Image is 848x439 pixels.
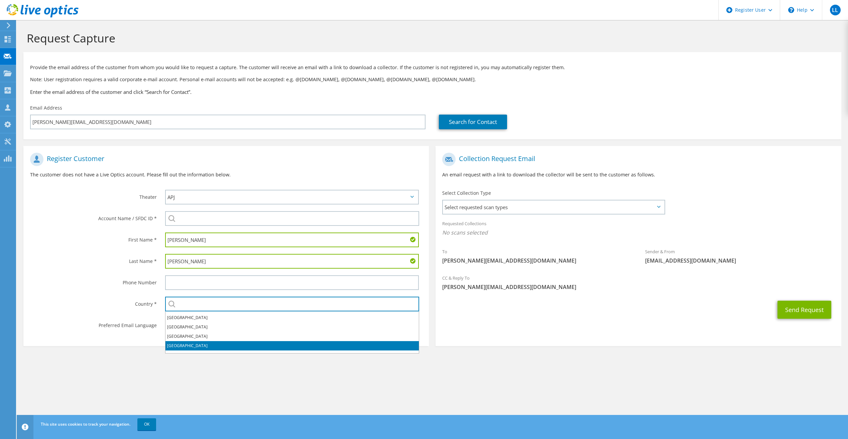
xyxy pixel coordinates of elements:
span: [PERSON_NAME][EMAIL_ADDRESS][DOMAIN_NAME] [442,283,834,291]
label: Preferred Email Language [30,318,157,329]
span: No scans selected [442,229,834,236]
h1: Request Capture [27,31,835,45]
div: To [436,245,638,268]
li: [GEOGRAPHIC_DATA] [165,322,419,332]
svg: \n [788,7,794,13]
p: An email request with a link to download the collector will be sent to the customer as follows. [442,171,834,178]
div: Sender & From [638,245,841,268]
span: [PERSON_NAME][EMAIL_ADDRESS][DOMAIN_NAME] [442,257,632,264]
li: [GEOGRAPHIC_DATA] [165,332,419,341]
div: CC & Reply To [436,271,841,294]
label: Account Name / SFDC ID * [30,211,157,222]
span: LL [830,5,841,15]
p: The customer does not have a Live Optics account. Please fill out the information below. [30,171,422,178]
label: First Name * [30,233,157,243]
label: Email Address [30,105,62,111]
a: Search for Contact [439,115,507,129]
li: [GEOGRAPHIC_DATA] [165,341,419,350]
h1: Register Customer [30,153,419,166]
a: OK [137,418,156,430]
li: [GEOGRAPHIC_DATA] [165,350,419,360]
li: [GEOGRAPHIC_DATA] [165,313,419,322]
button: Send Request [777,301,831,319]
span: [EMAIL_ADDRESS][DOMAIN_NAME] [645,257,835,264]
label: Theater [30,190,157,200]
p: Provide the email address of the customer from whom you would like to request a capture. The cust... [30,64,835,71]
div: Requested Collections [436,216,841,241]
label: Phone Number [30,275,157,286]
h1: Collection Request Email [442,153,831,166]
label: Last Name * [30,254,157,265]
p: Note: User registration requires a valid corporate e-mail account. Personal e-mail accounts will ... [30,76,835,83]
label: Select Collection Type [442,190,491,196]
label: Country * [30,297,157,307]
span: Select requested scan types [443,200,664,214]
span: This site uses cookies to track your navigation. [41,421,130,427]
h3: Enter the email address of the customer and click “Search for Contact”. [30,88,835,96]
